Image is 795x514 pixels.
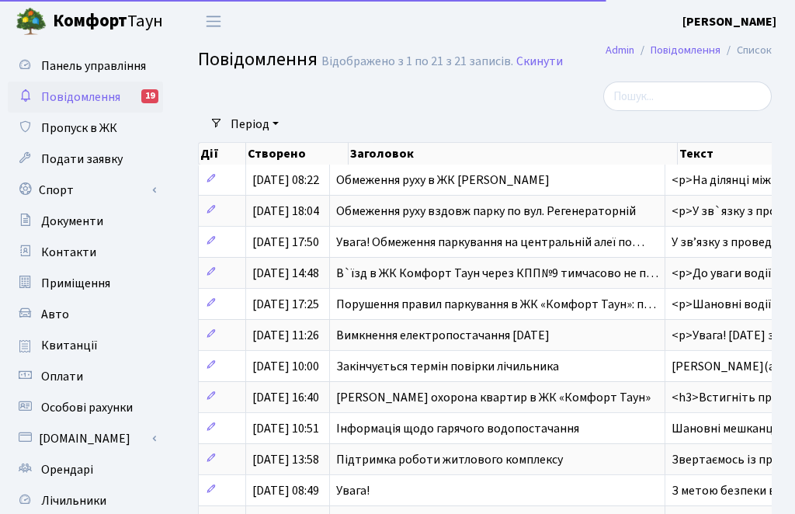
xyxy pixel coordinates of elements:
[336,203,636,220] span: Обмеження руху вздовж парку по вул. Регенераторній
[252,265,319,282] span: [DATE] 14:48
[53,9,127,33] b: Комфорт
[336,265,658,282] span: В`їзд в ЖК Комфорт Таун через КПП№9 тимчасово не п…
[8,454,163,485] a: Орендарі
[252,420,319,437] span: [DATE] 10:51
[582,34,795,67] nav: breadcrumb
[252,358,319,375] span: [DATE] 10:00
[252,451,319,468] span: [DATE] 13:58
[252,389,319,406] span: [DATE] 16:40
[336,420,579,437] span: Інформація щодо гарячого водопостачання
[246,143,349,165] th: Створено
[8,206,163,237] a: Документи
[336,296,656,313] span: Порушення правил паркування в ЖК «Комфорт Таун»: п…
[651,42,720,58] a: Повідомлення
[224,111,285,137] a: Період
[336,389,651,406] span: [PERSON_NAME] охорона квартир в ЖК «Комфорт Таун»
[41,151,123,168] span: Подати заявку
[41,461,93,478] span: Орендарі
[8,330,163,361] a: Квитанції
[8,392,163,423] a: Особові рахунки
[336,234,644,251] span: Увага! Обмеження паркування на центральній алеї по…
[41,89,120,106] span: Повідомлення
[8,113,163,144] a: Пропуск в ЖК
[603,82,772,111] input: Пошук...
[53,9,163,35] span: Таун
[41,492,106,509] span: Лічильники
[252,234,319,251] span: [DATE] 17:50
[682,12,776,31] a: [PERSON_NAME]
[41,57,146,75] span: Панель управління
[682,13,776,30] b: [PERSON_NAME]
[349,143,678,165] th: Заголовок
[252,172,319,189] span: [DATE] 08:22
[194,9,233,34] button: Переключити навігацію
[321,54,513,69] div: Відображено з 1 по 21 з 21 записів.
[336,451,563,468] span: Підтримка роботи житлового комплексу
[41,337,98,354] span: Квитанції
[41,399,133,416] span: Особові рахунки
[252,482,319,499] span: [DATE] 08:49
[336,482,370,499] span: Увага!
[8,175,163,206] a: Спорт
[516,54,563,69] a: Скинути
[8,82,163,113] a: Повідомлення19
[606,42,634,58] a: Admin
[41,368,83,385] span: Оплати
[8,423,163,454] a: [DOMAIN_NAME]
[8,361,163,392] a: Оплати
[336,327,550,344] span: Вимкнення електропостачання [DATE]
[8,299,163,330] a: Авто
[198,46,318,73] span: Повідомлення
[41,244,96,261] span: Контакти
[336,172,550,189] span: Обмеження руху в ЖК [PERSON_NAME]
[41,213,103,230] span: Документи
[41,120,117,137] span: Пропуск в ЖК
[16,6,47,37] img: logo.png
[8,50,163,82] a: Панель управління
[141,89,158,103] div: 19
[41,306,69,323] span: Авто
[720,42,772,59] li: Список
[8,144,163,175] a: Подати заявку
[252,296,319,313] span: [DATE] 17:25
[252,203,319,220] span: [DATE] 18:04
[199,143,246,165] th: Дії
[8,268,163,299] a: Приміщення
[8,237,163,268] a: Контакти
[252,327,319,344] span: [DATE] 11:26
[41,275,110,292] span: Приміщення
[336,358,559,375] span: Закінчується термін повірки лічильника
